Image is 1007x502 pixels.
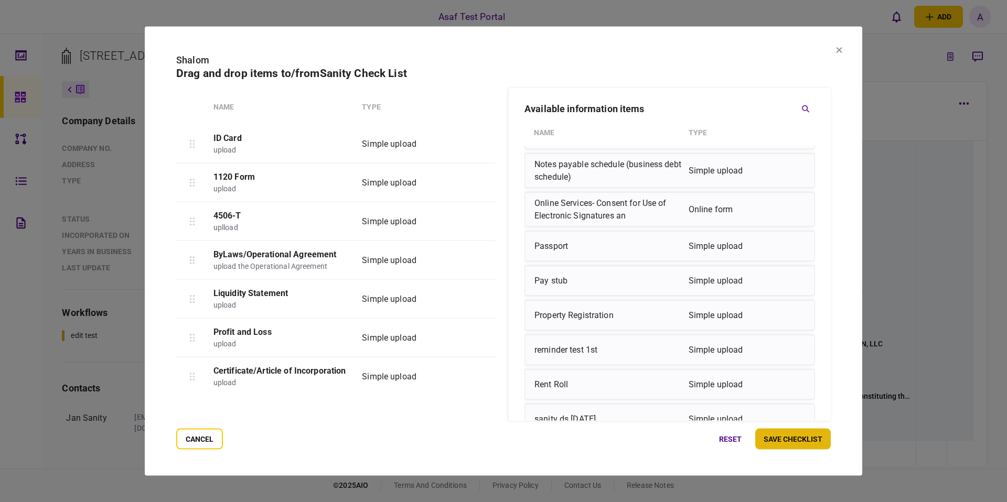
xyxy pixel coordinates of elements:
[213,248,353,261] div: ByLaws/Operational Agreement
[213,377,353,388] div: upload
[362,370,457,383] div: Simple upload
[213,171,353,183] div: 1120 Form
[176,53,831,67] div: Shalom
[362,254,457,266] div: Simple upload
[534,374,683,395] div: Rent Roll
[213,326,353,339] div: Profit and Loss
[362,102,457,113] div: Type
[362,292,457,305] div: Simple upload
[534,197,683,222] div: Online Services- Consent for Use of Electronic Signatures an
[689,340,805,361] div: Simple upload
[689,374,805,395] div: Simple upload
[524,192,815,227] div: Online Services- Consent for Use of Electronic Signatures anOnline form
[362,331,457,344] div: Simple upload
[755,428,831,449] button: save checklist
[689,305,805,326] div: Simple upload
[524,119,815,149] div: Loan DetailsSimple upload
[213,132,353,145] div: ID Card
[362,215,457,227] div: Simple upload
[689,270,805,291] div: Simple upload
[534,124,683,141] div: Name
[362,176,457,189] div: Simple upload
[176,67,831,80] h2: Drag and drop items to/from Sanity Check List
[534,340,683,361] div: reminder test 1st
[689,124,806,141] div: Type
[213,222,353,233] div: uplload
[213,183,353,194] div: upload
[524,104,645,114] h3: available information items
[213,287,353,300] div: Liquidity Statement
[524,404,815,434] div: sanity ds [DATE]Simple upload
[213,300,353,311] div: upload
[213,210,353,222] div: 4506-T
[524,335,815,365] div: reminder test 1stSimple upload
[524,300,815,331] div: Property RegistrationSimple upload
[176,428,223,449] button: cancel
[362,137,457,150] div: Simple upload
[689,197,805,222] div: Online form
[534,158,683,183] div: Notes payable schedule (business debt schedule)
[534,236,683,257] div: Passport
[213,145,353,156] div: upload
[689,158,805,183] div: Simple upload
[213,102,357,113] div: Name
[213,365,353,377] div: Certificate/Article of Incorporation
[534,409,683,430] div: sanity ds [DATE]
[524,266,815,296] div: Pay stubSimple upload
[213,339,353,350] div: upload
[534,305,683,326] div: Property Registration
[524,369,815,400] div: Rent RollSimple upload
[534,270,683,291] div: Pay stub
[689,409,805,430] div: Simple upload
[711,428,750,449] button: reset
[524,154,815,188] div: Notes payable schedule (business debt schedule)Simple upload
[213,261,353,272] div: upload the Operational Agreement
[524,231,815,261] div: PassportSimple upload
[689,236,805,257] div: Simple upload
